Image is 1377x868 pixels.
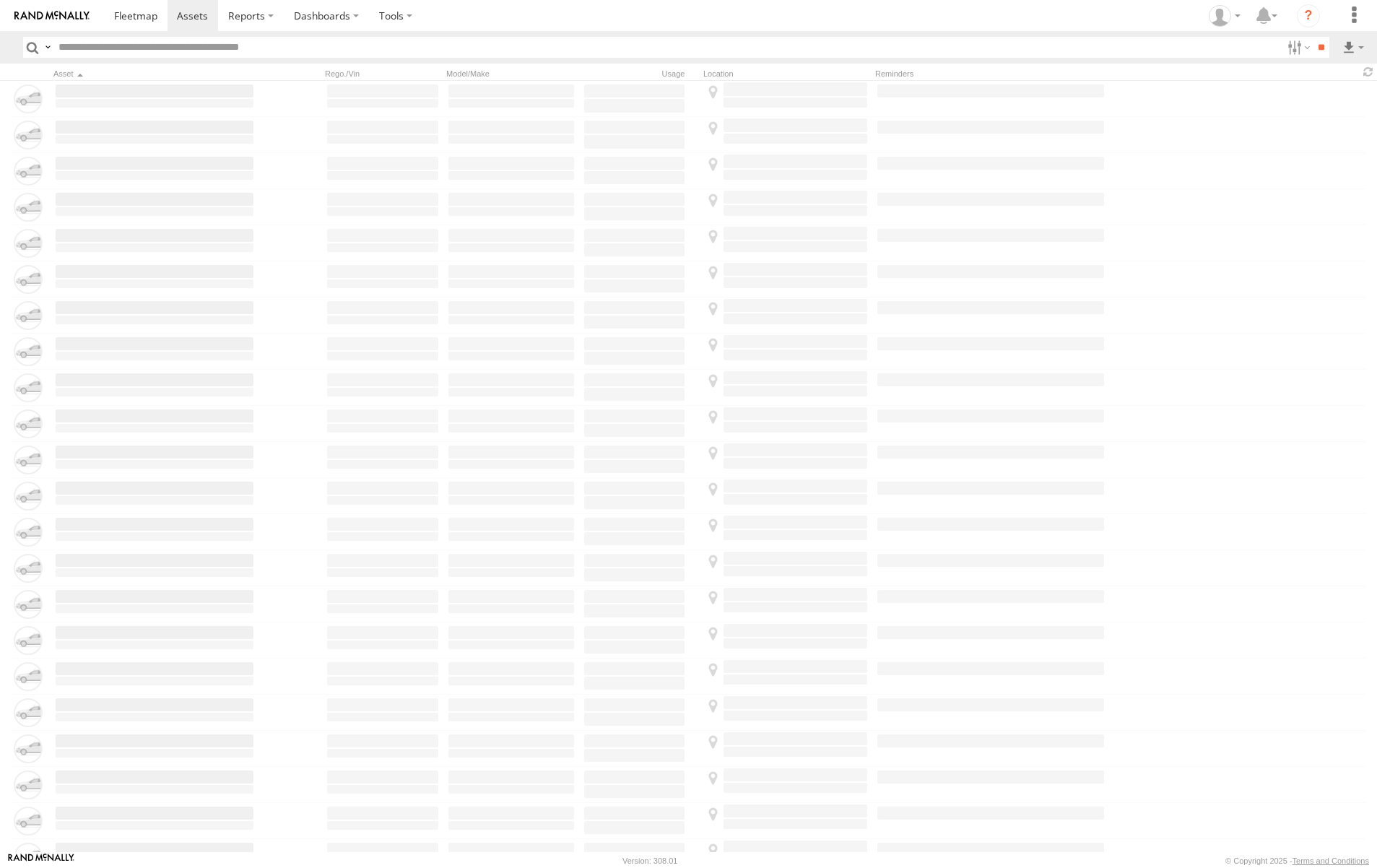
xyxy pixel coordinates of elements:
[42,37,53,58] label: Search Query
[14,11,90,21] img: rand-logo.svg
[1225,856,1369,865] div: © Copyright 2025 -
[1297,4,1320,27] i: ?
[1293,856,1369,865] a: Terms and Conditions
[8,854,74,868] a: Visit our Website
[446,69,576,79] div: Model/Make
[1282,37,1313,58] label: Search Filter Options
[1341,37,1365,58] label: Export results as...
[875,69,1106,79] div: Reminders
[1204,5,1246,27] div: Carlos Vazquez
[582,69,698,79] div: Usage
[703,69,869,79] div: Location
[1360,65,1377,79] span: Refresh
[325,69,440,79] div: Rego./Vin
[622,856,677,865] div: Version: 308.01
[53,69,256,79] div: Click to Sort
